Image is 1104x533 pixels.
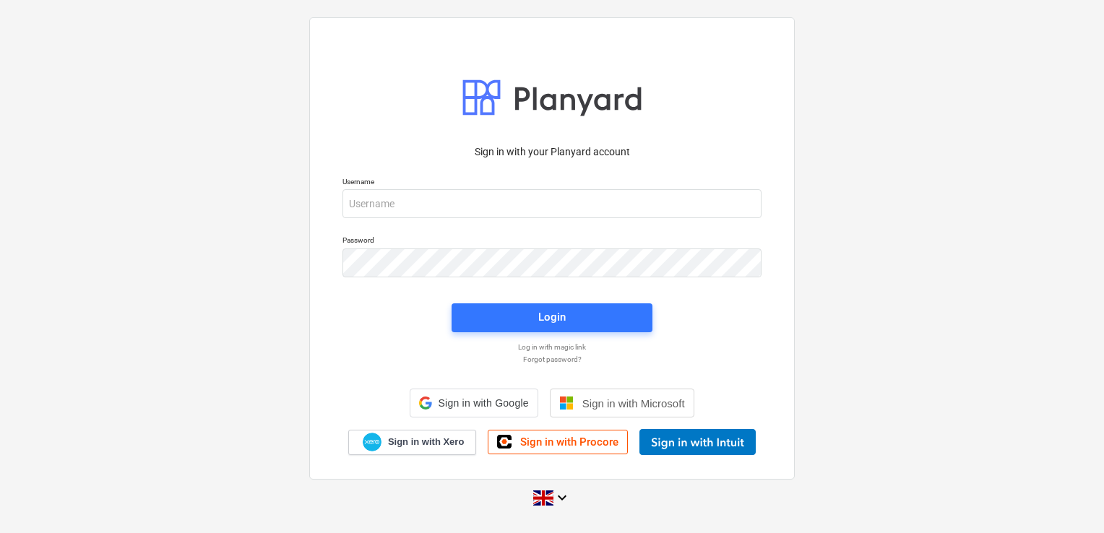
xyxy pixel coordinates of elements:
span: Sign in with Microsoft [582,397,685,409]
a: Sign in with Xero [348,430,477,455]
button: Login [452,303,652,332]
span: Sign in with Xero [388,435,464,448]
p: Username [342,177,762,189]
span: Sign in with Procore [520,435,618,448]
img: Xero logo [363,433,381,452]
div: Sign in with Google [410,389,538,417]
span: Sign in with Google [438,397,528,409]
input: Username [342,189,762,218]
div: Login [538,308,566,326]
i: keyboard_arrow_down [553,489,571,506]
a: Forgot password? [335,355,769,364]
img: Microsoft logo [559,396,574,410]
a: Sign in with Procore [488,430,628,454]
a: Log in with magic link [335,342,769,352]
p: Sign in with your Planyard account [342,144,762,160]
p: Password [342,235,762,248]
